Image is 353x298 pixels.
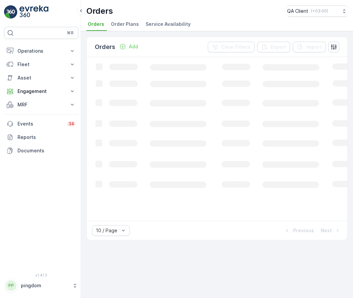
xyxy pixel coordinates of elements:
[146,21,191,28] span: Service Availability
[293,227,314,234] p: Previous
[17,74,65,81] p: Asset
[4,44,78,58] button: Operations
[67,30,74,36] p: ⌘B
[306,44,322,50] p: Import
[208,42,254,52] button: Clear Filters
[17,147,76,154] p: Documents
[293,42,326,52] button: Import
[287,5,348,17] button: QA Client(+03:00)
[17,120,63,127] p: Events
[95,42,115,52] p: Orders
[88,21,104,28] span: Orders
[283,227,315,235] button: Previous
[6,280,16,291] div: PP
[221,44,250,50] p: Clear Filters
[257,42,290,52] button: Export
[4,85,78,98] button: Engagement
[4,131,78,144] a: Reports
[4,279,78,293] button: PPpingdom
[17,61,65,68] p: Fleet
[19,5,48,19] img: logo_light-DOdMpM7g.png
[17,101,65,108] p: MRF
[17,48,65,54] p: Operations
[17,88,65,95] p: Engagement
[320,227,342,235] button: Next
[4,5,17,19] img: logo
[271,44,286,50] p: Export
[129,43,138,50] p: Add
[17,134,76,141] p: Reports
[117,43,141,51] button: Add
[287,8,308,14] p: QA Client
[69,121,74,127] p: 34
[321,227,332,234] p: Next
[4,98,78,111] button: MRF
[311,8,328,14] p: ( +03:00 )
[4,58,78,71] button: Fleet
[111,21,139,28] span: Order Plans
[4,144,78,157] a: Documents
[4,117,78,131] a: Events34
[4,71,78,85] button: Asset
[86,6,113,16] p: Orders
[4,273,78,277] span: v 1.47.3
[21,282,69,289] p: pingdom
